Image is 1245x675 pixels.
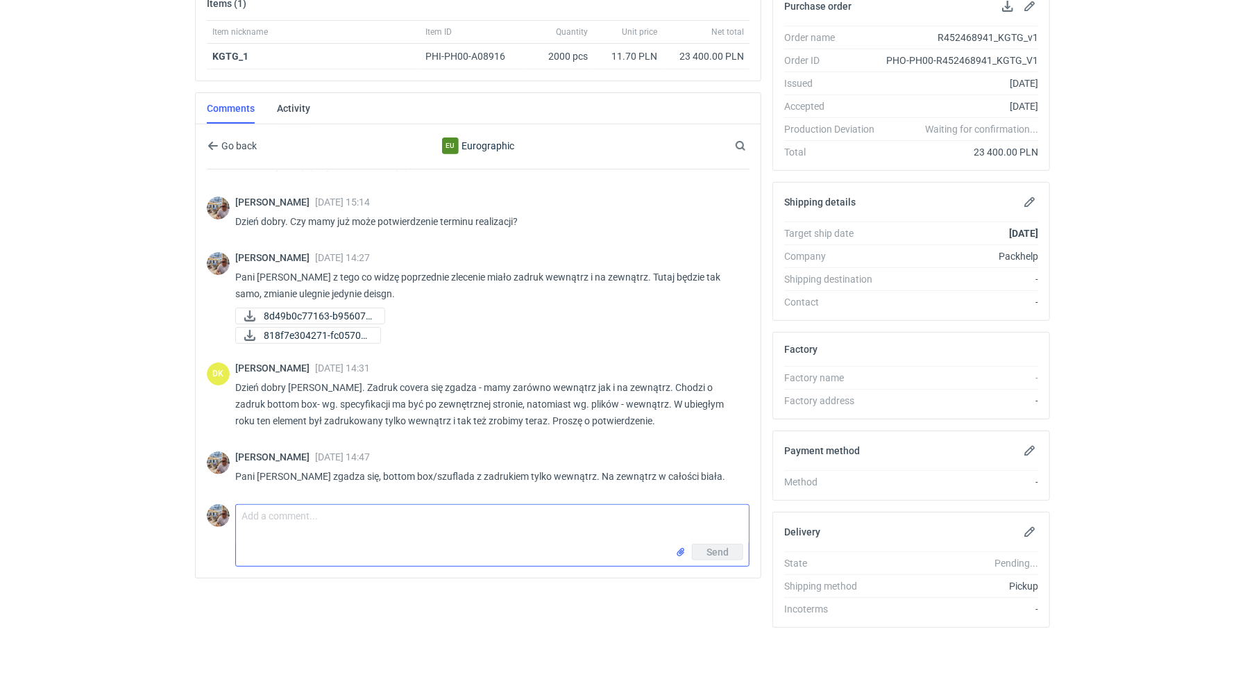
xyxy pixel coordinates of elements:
[784,371,886,385] div: Factory name
[207,362,230,385] div: Dominika Kaczyńska
[524,44,593,69] div: 2000 pcs
[1009,228,1038,239] strong: [DATE]
[277,93,310,124] a: Activity
[784,344,818,355] h2: Factory
[207,93,255,124] a: Comments
[886,145,1038,159] div: 23 400.00 PLN
[706,547,729,557] span: Send
[599,49,657,63] div: 11.70 PLN
[315,197,370,208] span: [DATE] 15:14
[784,76,886,90] div: Issued
[1022,524,1038,540] button: Edit delivery details
[207,197,230,219] img: Michał Palasek
[886,53,1038,67] div: PHO-PH00-R452468941_KGTG_V1
[886,579,1038,593] div: Pickup
[207,137,257,154] button: Go back
[207,362,230,385] figcaption: DK
[711,26,744,37] span: Net total
[732,137,777,154] input: Search
[235,213,738,230] p: Dzień dobry. Czy mamy już może potwierdzenie terminu realizacji?
[235,327,374,344] div: 818f7e304271-fc057081_867b_4006_9805_54bd9a2fac33.jpeg
[668,49,744,63] div: 23 400.00 PLN
[784,272,886,286] div: Shipping destination
[784,602,886,616] div: Incoterms
[784,99,886,113] div: Accepted
[442,137,459,154] div: Eurographic
[235,308,385,324] a: 8d49b0c77163-b95607e...
[212,51,248,62] a: KGTG_1
[886,602,1038,616] div: -
[364,137,592,154] div: Eurographic
[886,371,1038,385] div: -
[235,379,738,429] p: Dzień dobry [PERSON_NAME]. Zadruk covera się zgadza - mamy zarówno wewnątrz jak i na zewnątrz. Ch...
[622,26,657,37] span: Unit price
[886,394,1038,408] div: -
[784,526,820,537] h2: Delivery
[784,122,886,136] div: Production Deviation
[784,475,886,489] div: Method
[212,26,268,37] span: Item nickname
[784,31,886,44] div: Order name
[784,197,856,208] h2: Shipping details
[886,76,1038,90] div: [DATE]
[1022,194,1038,210] button: Edit shipping details
[886,475,1038,489] div: -
[886,99,1038,113] div: [DATE]
[235,362,315,374] span: [PERSON_NAME]
[425,26,452,37] span: Item ID
[556,26,588,37] span: Quantity
[315,252,370,263] span: [DATE] 14:27
[219,141,257,151] span: Go back
[264,328,369,343] span: 818f7e304271-fc05708...
[235,327,381,344] a: 818f7e304271-fc05708...
[784,556,886,570] div: State
[1022,442,1038,459] button: Edit payment method
[886,272,1038,286] div: -
[784,249,886,263] div: Company
[425,49,518,63] div: PHI-PH00-A08916
[886,249,1038,263] div: Packhelp
[315,362,370,374] span: [DATE] 14:31
[264,308,373,324] span: 8d49b0c77163-b95607e...
[235,468,738,485] p: Pani [PERSON_NAME] zgadza się, bottom box/szuflada z zadrukiem tylko wewnątrz. Na zewnątrz w cało...
[207,451,230,474] img: Michał Palasek
[784,445,860,456] h2: Payment method
[784,579,886,593] div: Shipping method
[784,295,886,309] div: Contact
[315,451,370,462] span: [DATE] 14:47
[235,308,374,324] div: 8d49b0c77163-b95607e2_17eb_484b_86b4_c2d06a380166.jpeg
[207,252,230,275] img: Michał Palasek
[784,394,886,408] div: Factory address
[235,197,315,208] span: [PERSON_NAME]
[235,252,315,263] span: [PERSON_NAME]
[994,558,1038,569] em: Pending...
[886,295,1038,309] div: -
[692,544,743,560] button: Send
[207,504,230,527] img: Michał Palasek
[442,137,459,154] figcaption: Eu
[784,1,852,12] h2: Purchase order
[925,122,1038,136] em: Waiting for confirmation...
[784,53,886,67] div: Order ID
[235,451,315,462] span: [PERSON_NAME]
[886,31,1038,44] div: R452468941_KGTG_v1
[784,145,886,159] div: Total
[235,269,738,302] p: Pani [PERSON_NAME] z tego co widzę poprzednie zlecenie miało zadruk wewnątrz i na zewnątrz. Tutaj...
[784,226,886,240] div: Target ship date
